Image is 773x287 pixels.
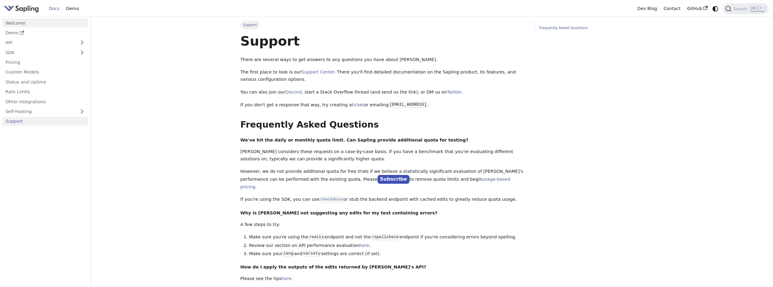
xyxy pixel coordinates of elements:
h4: How do I apply the outputs of the edits returned by [PERSON_NAME]'s API? [240,264,526,270]
a: Self-Hosting [2,107,88,116]
a: checkOnce [320,197,344,202]
p: The first place to look is our . There you'll find detailed documentation on the Sapling product,... [240,69,526,83]
nav: Breadcrumbs [240,21,526,29]
a: Pricing [2,58,88,67]
h4: Why is [PERSON_NAME] not suggesting any edits for my text containing errors? [240,210,526,216]
h1: Support [240,33,526,49]
a: Docs [46,4,63,13]
code: /spellcheck [371,234,400,240]
a: Demo [2,29,88,37]
p: [PERSON_NAME] considers these requests on a case-by-case basis. If you have a benchmark that you'... [240,148,526,163]
a: Contact [660,4,684,13]
code: [EMAIL_ADDRESS] [388,102,427,108]
p: A few steps to try: [240,221,526,228]
h2: Frequently Asked Questions [240,119,526,130]
span: Support [240,21,260,29]
a: ticket [352,102,364,107]
a: Frequently Asked Questions [539,25,621,31]
a: Twitter [447,90,461,94]
a: Discord [285,90,302,94]
a: here [359,243,369,248]
li: Make sure your and settings are correct (if set). [249,250,526,258]
button: Search (Ctrl+K) [723,3,768,14]
a: Rate Limits [2,87,88,96]
code: variety [302,251,321,257]
a: Status and Uptime [2,77,88,86]
button: Expand sidebar category 'SDK' [76,48,88,57]
a: Other Integrations [2,97,88,106]
code: checkOnce [320,196,344,203]
kbd: K [758,6,764,11]
p: If you're using the SDK, you can use or stub the backend endpoint with cached edits to greatly re... [240,196,526,203]
a: Demo [63,4,82,13]
span: Search [731,6,751,11]
a: here [282,276,291,281]
p: You can also join our , start a Stack Overflow thread (and send us the link), or DM us on . [240,89,526,96]
code: /edits [308,234,325,240]
a: Sapling.ai [4,4,41,13]
li: Review our section on API performance evaluation . [249,242,526,249]
a: usage-based pricing [240,177,510,189]
p: There are several ways to get answers to any questions you have about [PERSON_NAME]. [240,56,526,63]
img: Sapling.ai [4,4,39,13]
a: Subscribe [378,175,409,184]
a: Support [2,117,88,126]
h4: We've hit the daily or monthly quota limit. Can Sapling provide additional quota for testing? [240,137,526,143]
p: If you don't get a response that way, try creating a or emailing . [240,101,526,109]
p: However, we do not provide additional quota for free trials if we believe a statistically signifi... [240,168,526,190]
a: Welcome [2,19,88,27]
button: Switch between dark and light mode (currently system mode) [711,4,720,13]
li: Make sure you're using the endpoint and not the endpoint if you're considering errors beyond spel... [249,234,526,241]
a: SDK [2,48,76,57]
a: GitHub [684,4,711,13]
a: Custom Models [2,68,88,77]
a: Dev Blog [634,4,660,13]
button: Expand sidebar category 'API' [76,38,88,47]
a: Support Center [301,70,334,74]
code: lang [283,251,294,257]
a: API [2,38,76,47]
p: Please see the tips . [240,275,526,282]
